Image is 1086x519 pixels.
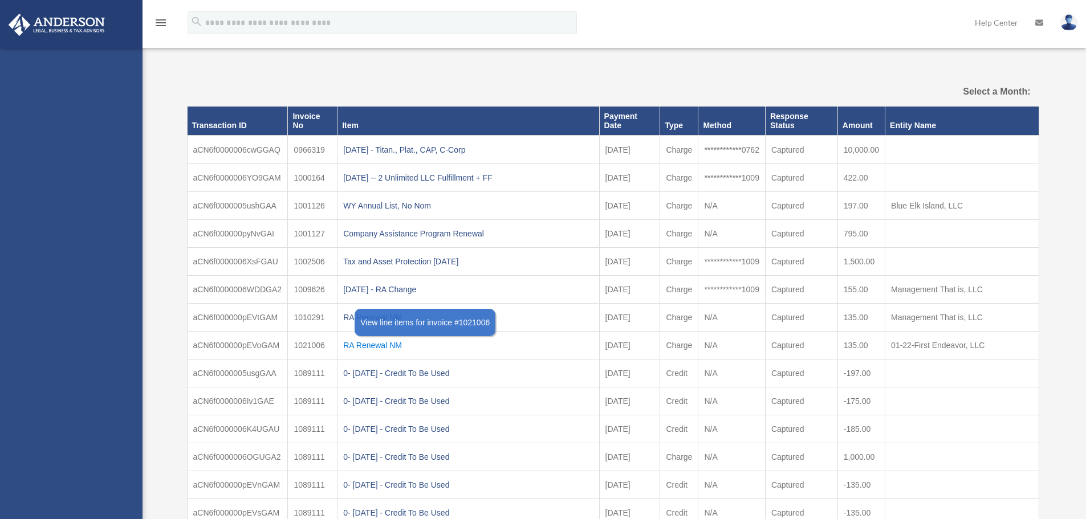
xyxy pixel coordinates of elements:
[343,477,593,493] div: 0- [DATE] - Credit To Be Used
[837,220,885,248] td: 795.00
[599,415,660,443] td: [DATE]
[660,443,698,471] td: Charge
[288,332,337,359] td: 1021006
[187,192,288,220] td: aCN6f0000005ushGAA
[343,365,593,381] div: 0- [DATE] - Credit To Be Used
[599,136,660,164] td: [DATE]
[837,415,885,443] td: -185.00
[765,471,837,499] td: Captured
[765,164,837,192] td: Captured
[660,387,698,415] td: Credit
[599,471,660,499] td: [DATE]
[288,276,337,304] td: 1009626
[599,359,660,387] td: [DATE]
[288,164,337,192] td: 1000164
[698,332,766,359] td: N/A
[837,443,885,471] td: 1,000.00
[288,415,337,443] td: 1089111
[187,164,288,192] td: aCN6f0000006YO9GAM
[187,332,288,359] td: aCN6f000000pEVoGAM
[765,332,837,359] td: Captured
[698,471,766,499] td: N/A
[343,309,593,325] div: RA Renewal NM
[660,276,698,304] td: Charge
[190,15,203,28] i: search
[905,84,1030,100] label: Select a Month:
[765,276,837,304] td: Captured
[885,107,1039,136] th: Entity Name
[765,359,837,387] td: Captured
[660,107,698,136] th: Type
[187,107,288,136] th: Transaction ID
[698,415,766,443] td: N/A
[288,387,337,415] td: 1089111
[187,304,288,332] td: aCN6f000000pEVtGAM
[187,276,288,304] td: aCN6f0000006WDDGA2
[337,107,599,136] th: Item
[343,226,593,242] div: Company Assistance Program Renewal
[837,136,885,164] td: 10,000.00
[187,443,288,471] td: aCN6f0000006OGUGA2
[660,415,698,443] td: Credit
[660,248,698,276] td: Charge
[837,387,885,415] td: -175.00
[343,449,593,465] div: 0- [DATE] - Credit To Be Used
[885,304,1039,332] td: Management That is, LLC
[343,254,593,269] div: Tax and Asset Protection [DATE]
[5,14,108,36] img: Anderson Advisors Platinum Portal
[599,248,660,276] td: [DATE]
[343,142,593,158] div: [DATE] - Titan., Plat., CAP, C-Corp
[837,332,885,359] td: 135.00
[765,220,837,248] td: Captured
[698,220,766,248] td: N/A
[765,248,837,276] td: Captured
[599,304,660,332] td: [DATE]
[660,192,698,220] td: Charge
[698,107,766,136] th: Method
[837,107,885,136] th: Amount
[660,332,698,359] td: Charge
[765,415,837,443] td: Captured
[765,136,837,164] td: Captured
[599,107,660,136] th: Payment Date
[660,359,698,387] td: Credit
[698,359,766,387] td: N/A
[288,248,337,276] td: 1002506
[660,304,698,332] td: Charge
[837,192,885,220] td: 197.00
[288,192,337,220] td: 1001126
[765,304,837,332] td: Captured
[837,471,885,499] td: -135.00
[599,276,660,304] td: [DATE]
[154,20,168,30] a: menu
[660,164,698,192] td: Charge
[187,248,288,276] td: aCN6f0000006XsFGAU
[660,136,698,164] td: Charge
[599,164,660,192] td: [DATE]
[1060,14,1077,31] img: User Pic
[288,359,337,387] td: 1089111
[599,443,660,471] td: [DATE]
[698,304,766,332] td: N/A
[698,443,766,471] td: N/A
[343,170,593,186] div: [DATE] -- 2 Unlimited LLC Fulfillment + FF
[837,276,885,304] td: 155.00
[288,304,337,332] td: 1010291
[288,471,337,499] td: 1089111
[698,192,766,220] td: N/A
[837,304,885,332] td: 135.00
[187,220,288,248] td: aCN6f000000pyNvGAI
[837,359,885,387] td: -197.00
[154,16,168,30] i: menu
[885,192,1039,220] td: Blue Elk Island, LLC
[660,220,698,248] td: Charge
[885,332,1039,359] td: 01-22-First Endeavor, LLC
[837,248,885,276] td: 1,500.00
[187,387,288,415] td: aCN6f0000006Iv1GAE
[765,443,837,471] td: Captured
[343,421,593,437] div: 0- [DATE] - Credit To Be Used
[187,359,288,387] td: aCN6f0000005usgGAA
[885,276,1039,304] td: Management That is, LLC
[288,443,337,471] td: 1089111
[187,415,288,443] td: aCN6f0000006K4UGAU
